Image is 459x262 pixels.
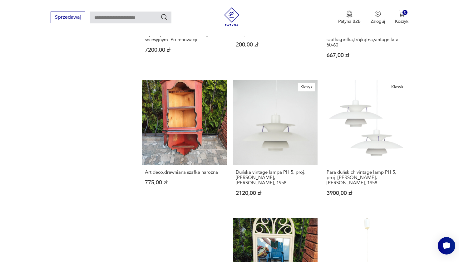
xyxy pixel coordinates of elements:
p: 200,00 zł [236,42,315,47]
h3: Art deco,drewniana szafka narożna [145,170,224,175]
h3: Duńska vintage lampa PH 5, proj. [PERSON_NAME], [PERSON_NAME], 1958 [236,170,315,186]
div: 0 [402,10,408,15]
h3: lampka miś Haribo [236,32,315,37]
img: Ikona medalu [346,11,353,17]
p: 667,00 zł [327,53,406,58]
p: Zaloguj [371,18,385,24]
a: Sprzedawaj [51,16,85,20]
button: Sprzedawaj [51,12,85,23]
a: Ikona medaluPatyna B2B [338,11,361,24]
img: Ikona koszyka [399,11,405,17]
h3: Para duńskich vintage lamp PH 5, proj. [PERSON_NAME], [PERSON_NAME], 1958 [327,170,406,186]
img: Patyna - sklep z meblami i dekoracjami vintage [222,7,241,26]
a: KlasykPara duńskich vintage lamp PH 5, proj. Poul Henningsen, Louis Poulsen, 1958Para duńskich vi... [324,80,408,208]
p: 3900,00 zł [327,191,406,196]
a: KlasykDuńska vintage lampa PH 5, proj. Poul Henningsen, Louis Poulsen, 1958Duńska vintage lampa P... [233,80,318,208]
button: Zaloguj [371,11,385,24]
p: 2120,00 zł [236,191,315,196]
img: Ikonka użytkownika [375,11,381,17]
h3: Drewniana szafka,półka,trójkątna,vintage lata 50-60 [327,32,406,48]
iframe: Smartsupp widget button [438,237,455,255]
button: 0Koszyk [395,11,408,24]
a: Art deco,drewniana szafka narożnaArt deco,drewniana szafka narożna775,00 zł [142,80,227,208]
p: 775,00 zł [145,180,224,185]
button: Patyna B2B [338,11,361,24]
p: Koszyk [395,18,408,24]
p: Patyna B2B [338,18,361,24]
button: Szukaj [160,13,168,21]
h3: Dębowy kredens z lat 20. w stylu secesyjnym. Po renowacji. [145,32,224,42]
p: 7200,00 zł [145,47,224,53]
